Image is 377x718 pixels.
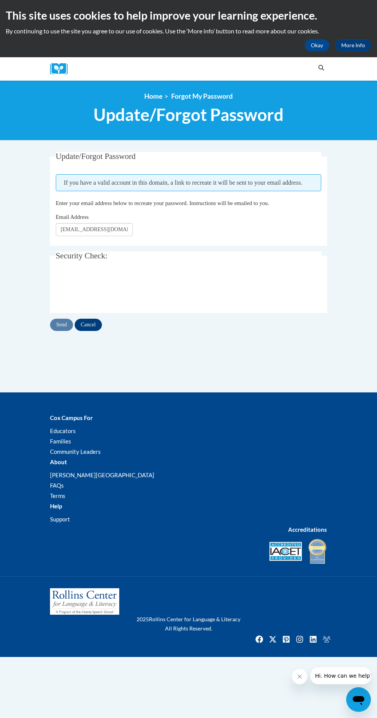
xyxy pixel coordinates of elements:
iframe: reCAPTCHA [56,273,173,303]
b: Help [50,503,62,510]
button: Okay [305,39,329,51]
img: Facebook group icon [320,633,333,645]
a: Facebook Group [320,633,333,645]
iframe: Button to launch messaging window [346,687,371,712]
span: Email Address [56,214,89,220]
img: Instagram icon [294,633,306,645]
div: Rollins Center for Language & Literacy All Rights Reserved. [44,615,333,633]
span: Security Check: [56,251,108,260]
a: Twitter [267,633,279,645]
a: FAQs [50,482,64,489]
span: Update/Forgot Password [56,152,136,161]
input: Cancel [75,319,102,331]
img: Facebook icon [253,633,265,645]
input: Email [56,223,133,236]
img: Twitter icon [267,633,279,645]
span: Enter your email address below to recreate your password. Instructions will be emailed to you. [56,200,269,206]
img: IDA® Accredited [308,538,327,565]
b: About [50,458,67,465]
img: Pinterest icon [280,633,292,645]
a: Cox Campus [50,63,73,75]
a: Terms [50,492,65,499]
a: Home [144,92,162,100]
a: [PERSON_NAME][GEOGRAPHIC_DATA] [50,471,154,478]
a: Linkedin [307,633,319,645]
span: Update/Forgot Password [93,104,284,125]
img: Accredited IACET® Provider [269,542,302,561]
button: Search [315,63,327,73]
a: Educators [50,427,76,434]
img: Logo brand [50,63,73,75]
iframe: Message from company [310,667,371,684]
h2: This site uses cookies to help improve your learning experience. [6,8,371,23]
img: LinkedIn icon [307,633,319,645]
a: Instagram [294,633,306,645]
b: Accreditations [288,526,327,533]
iframe: Close message [292,669,307,684]
span: If you have a valid account in this domain, a link to recreate it will be sent to your email addr... [56,174,322,191]
span: Forgot My Password [171,92,233,100]
a: Pinterest [280,633,292,645]
b: Cox Campus For [50,414,93,421]
a: Families [50,438,71,445]
a: Community Leaders [50,448,101,455]
a: Facebook [253,633,265,645]
a: More Info [335,39,371,51]
span: Hi. How can we help? [5,5,62,12]
a: Support [50,516,70,523]
p: By continuing to use the site you agree to our use of cookies. Use the ‘More info’ button to read... [6,27,371,35]
img: Rollins Center for Language & Literacy - A Program of the Atlanta Speech School [50,588,119,615]
span: 2025 [137,616,149,622]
